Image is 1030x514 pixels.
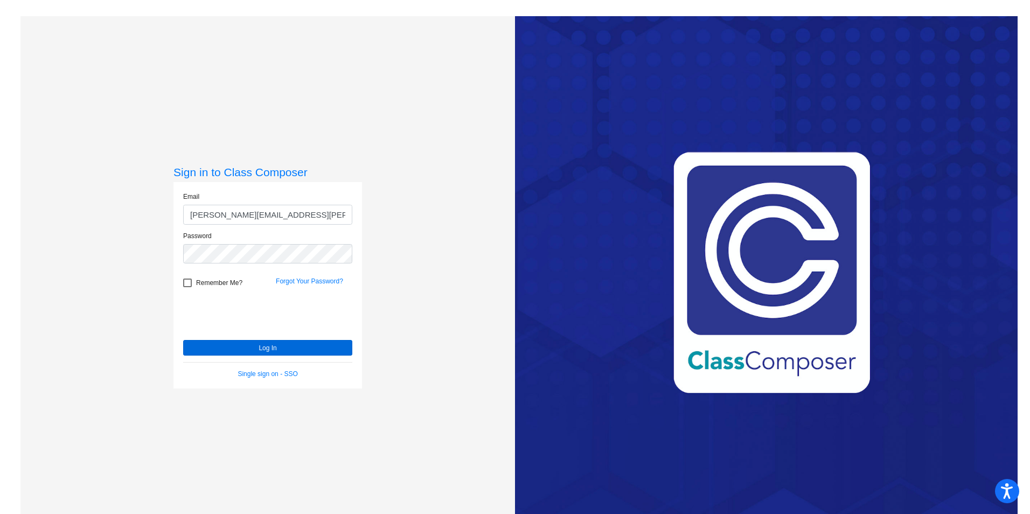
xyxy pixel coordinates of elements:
h3: Sign in to Class Composer [173,165,362,179]
label: Password [183,231,212,241]
button: Log In [183,340,352,356]
iframe: reCAPTCHA [183,293,347,335]
a: Forgot Your Password? [276,277,343,285]
label: Email [183,192,199,202]
span: Remember Me? [196,276,242,289]
a: Single sign on - SSO [238,370,297,378]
